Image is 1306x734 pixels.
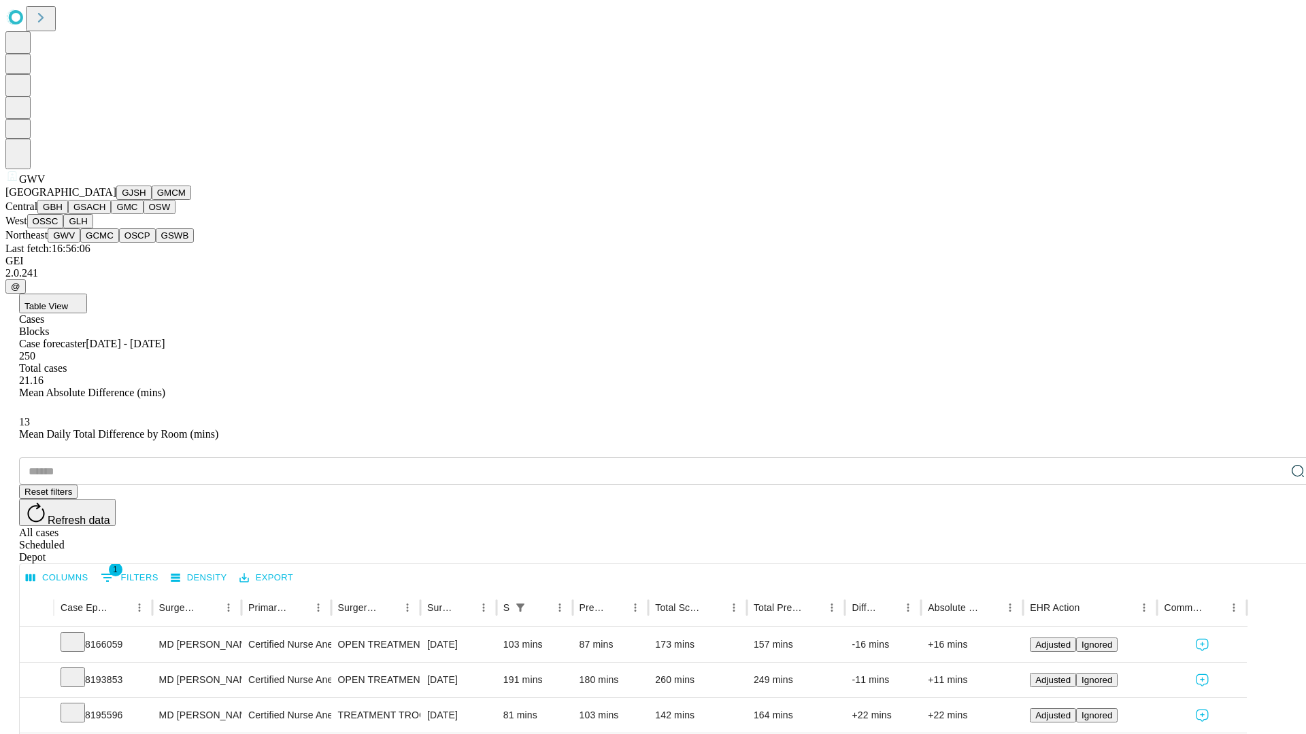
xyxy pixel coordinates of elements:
span: [GEOGRAPHIC_DATA] [5,186,116,198]
button: Menu [1224,598,1243,617]
div: [DATE] [427,663,490,697]
span: Ignored [1082,675,1112,685]
div: +22 mins [852,698,914,733]
div: +16 mins [928,627,1016,662]
div: 8193853 [61,663,146,697]
button: GMCM [152,186,191,200]
button: GSWB [156,228,195,243]
div: [DATE] [427,627,490,662]
div: 157 mins [754,627,839,662]
div: Surgery Date [427,602,454,613]
button: Reset filters [19,485,78,499]
div: 81 mins [503,698,566,733]
button: Menu [550,598,569,617]
button: Adjusted [1030,673,1076,687]
button: Table View [19,294,87,313]
button: OSCP [119,228,156,243]
span: Adjusted [1035,640,1071,650]
button: GSACH [68,200,111,214]
button: Sort [1081,598,1100,617]
span: 13 [19,416,30,427]
button: Sort [111,598,130,617]
div: -11 mins [852,663,914,697]
button: Sort [982,598,1001,617]
button: Refresh data [19,499,116,526]
div: 173 mins [655,627,740,662]
div: +22 mins [928,698,1016,733]
button: Sort [1205,598,1224,617]
button: GWV [48,228,80,243]
button: Menu [474,598,493,617]
span: Total cases [19,362,67,374]
div: MD [PERSON_NAME] [159,663,235,697]
span: 250 [19,350,35,362]
button: Menu [724,598,743,617]
button: Sort [200,598,219,617]
div: 1 active filter [511,598,530,617]
button: OSW [144,200,176,214]
span: Mean Absolute Difference (mins) [19,387,165,398]
div: Case Epic Id [61,602,110,613]
button: GJSH [116,186,152,200]
div: +11 mins [928,663,1016,697]
button: Ignored [1076,708,1118,722]
span: [DATE] - [DATE] [86,338,165,349]
span: Table View [24,301,68,311]
div: OPEN TREATMENT PROXIMAL [MEDICAL_DATA] BICONDYLAR [338,663,414,697]
div: Predicted In Room Duration [580,602,606,613]
button: Sort [455,598,474,617]
div: 8166059 [61,627,146,662]
span: Central [5,200,37,212]
button: Menu [1135,598,1154,617]
div: Scheduled In Room Duration [503,602,509,613]
span: Last fetch: 16:56:06 [5,243,90,254]
div: 8195596 [61,698,146,733]
button: Menu [899,598,918,617]
span: Case forecaster [19,338,86,349]
button: Sort [379,598,398,617]
span: Ignored [1082,710,1112,720]
div: Comments [1164,602,1203,613]
span: Refresh data [48,514,110,526]
div: Surgery Name [338,602,378,613]
button: Sort [531,598,550,617]
span: @ [11,281,20,292]
div: Surgeon Name [159,602,199,613]
button: Show filters [97,567,162,589]
div: Certified Nurse Anesthetist [248,627,324,662]
div: 260 mins [655,663,740,697]
div: [DATE] [427,698,490,733]
div: 249 mins [754,663,839,697]
div: 164 mins [754,698,839,733]
button: GBH [37,200,68,214]
div: MD [PERSON_NAME] [159,698,235,733]
button: Expand [27,669,47,693]
div: -16 mins [852,627,914,662]
button: Menu [398,598,417,617]
button: Sort [880,598,899,617]
div: Certified Nurse Anesthetist [248,698,324,733]
span: Reset filters [24,487,72,497]
span: Northeast [5,229,48,241]
span: Adjusted [1035,675,1071,685]
button: Density [167,567,231,589]
button: Menu [822,598,841,617]
div: Primary Service [248,602,288,613]
button: Ignored [1076,673,1118,687]
button: Ignored [1076,637,1118,652]
div: 180 mins [580,663,642,697]
div: 191 mins [503,663,566,697]
button: GCMC [80,228,119,243]
button: Sort [803,598,822,617]
button: GLH [63,214,93,228]
button: Sort [290,598,309,617]
button: Menu [219,598,238,617]
button: @ [5,279,26,294]
button: Adjusted [1030,708,1076,722]
button: Export [236,567,297,589]
div: Difference [852,602,878,613]
div: 142 mins [655,698,740,733]
div: GEI [5,255,1301,267]
button: Sort [607,598,626,617]
span: Mean Daily Total Difference by Room (mins) [19,428,218,440]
